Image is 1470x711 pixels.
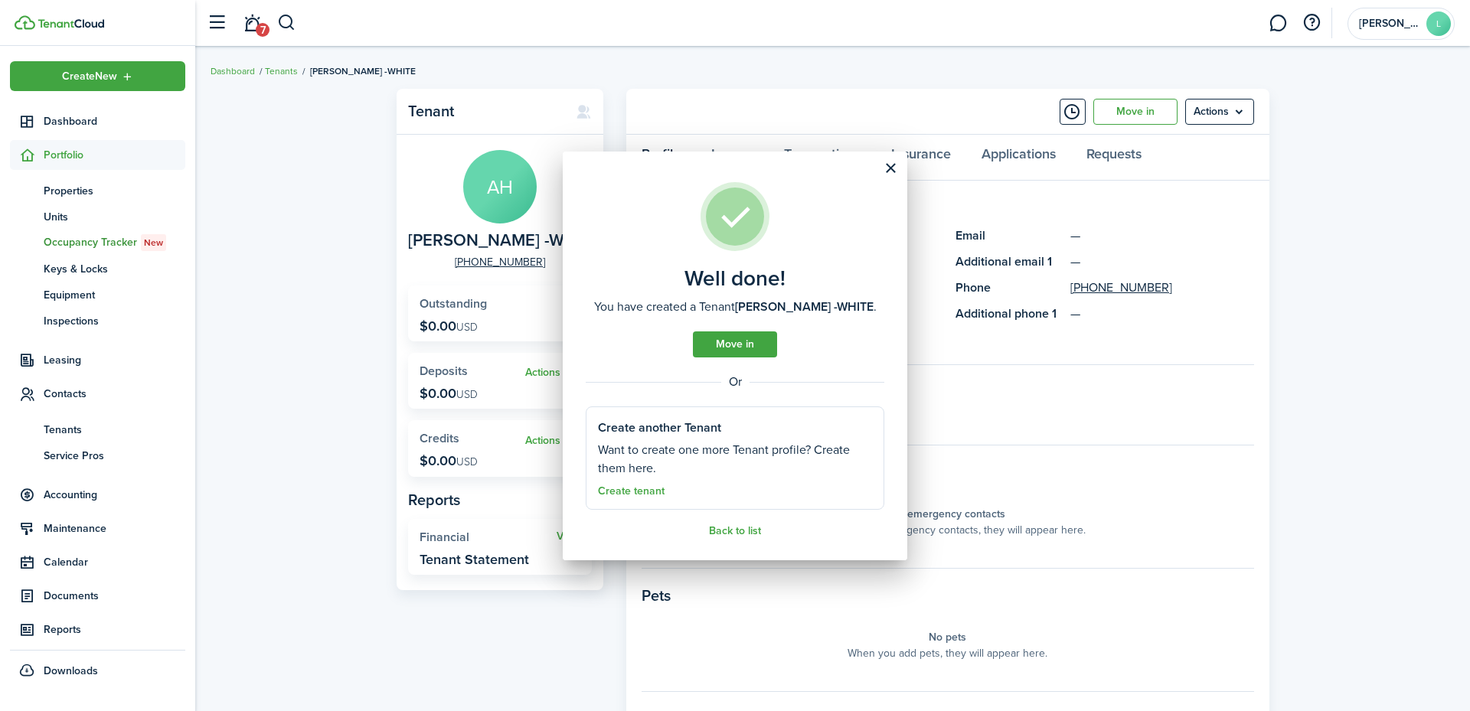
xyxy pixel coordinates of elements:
[598,485,665,497] a: Create tenant
[598,419,721,437] well-done-section-title: Create another Tenant
[594,298,877,316] well-done-description: You have created a Tenant .
[877,155,903,181] button: Close modal
[709,525,761,537] a: Back to list
[693,331,777,357] a: Move in
[586,373,884,391] well-done-separator: Or
[684,266,786,291] well-done-title: Well done!
[598,441,872,478] well-done-section-description: Want to create one more Tenant profile? Create them here.
[735,298,874,315] b: [PERSON_NAME] -WHITE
